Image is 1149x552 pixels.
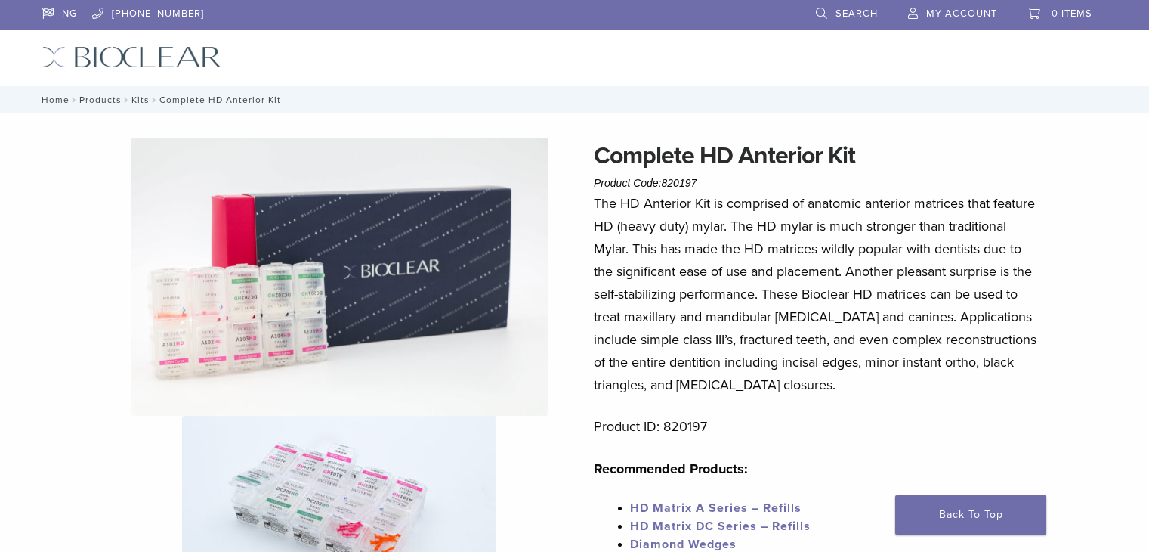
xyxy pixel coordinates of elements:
a: HD Matrix A Series – Refills [630,501,802,516]
h1: Complete HD Anterior Kit [594,138,1038,174]
span: / [122,96,131,104]
span: / [69,96,79,104]
a: HD Matrix DC Series – Refills [630,519,811,534]
p: The HD Anterior Kit is comprised of anatomic anterior matrices that feature HD (heavy duty) mylar... [594,192,1038,396]
span: Search [835,8,878,20]
a: Diamond Wedges [630,537,737,552]
a: Home [37,95,69,105]
a: Products [79,95,122,105]
img: IMG_8088 (1) [131,138,548,416]
span: 0 items [1052,8,1092,20]
nav: Complete HD Anterior Kit [31,86,1119,113]
span: 820197 [662,177,697,189]
a: Kits [131,95,150,105]
span: My Account [926,8,997,20]
p: Product ID: 820197 [594,415,1038,438]
img: Bioclear [42,46,221,68]
span: Product Code: [594,177,697,189]
a: Back To Top [895,495,1046,535]
strong: Recommended Products: [594,461,748,477]
span: / [150,96,159,104]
